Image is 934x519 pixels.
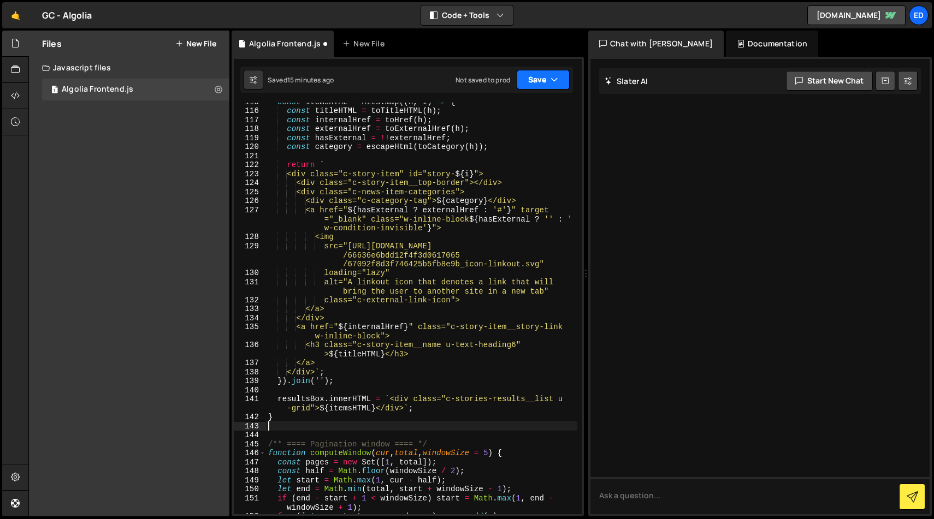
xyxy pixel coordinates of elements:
[234,377,266,386] div: 139
[234,160,266,170] div: 122
[234,178,266,188] div: 124
[517,70,570,90] button: Save
[807,5,906,25] a: [DOMAIN_NAME]
[234,269,266,278] div: 130
[234,170,266,179] div: 123
[234,368,266,377] div: 138
[234,142,266,152] div: 120
[42,38,62,50] h2: Files
[234,152,266,161] div: 121
[42,9,92,22] div: GC - Algolia
[234,134,266,143] div: 119
[234,476,266,485] div: 149
[234,124,266,134] div: 118
[234,449,266,458] div: 146
[234,188,266,197] div: 125
[2,2,29,28] a: 🤙
[456,75,510,85] div: Not saved to prod
[726,31,818,57] div: Documentation
[234,467,266,476] div: 148
[234,413,266,422] div: 142
[234,386,266,395] div: 140
[421,5,513,25] button: Code + Tools
[62,85,133,94] div: Algolia Frontend.js
[42,79,229,100] div: 17307/48023.js
[234,196,266,206] div: 126
[234,242,266,269] div: 129
[234,206,266,233] div: 127
[786,71,873,91] button: Start new chat
[234,422,266,431] div: 143
[234,458,266,467] div: 147
[588,31,724,57] div: Chat with [PERSON_NAME]
[234,232,266,242] div: 128
[234,305,266,314] div: 133
[234,359,266,368] div: 137
[234,431,266,440] div: 144
[249,38,321,49] div: Algolia Frontend.js
[234,341,266,359] div: 136
[268,75,334,85] div: Saved
[29,57,229,79] div: Javascript files
[605,76,648,86] h2: Slater AI
[234,278,266,296] div: 131
[234,440,266,449] div: 145
[175,39,216,48] button: New File
[234,494,266,512] div: 151
[909,5,929,25] a: Ed
[287,75,334,85] div: 15 minutes ago
[234,485,266,494] div: 150
[234,395,266,413] div: 141
[342,38,388,49] div: New File
[234,323,266,341] div: 135
[234,314,266,323] div: 134
[234,296,266,305] div: 132
[234,106,266,116] div: 116
[51,86,58,95] span: 1
[234,116,266,125] div: 117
